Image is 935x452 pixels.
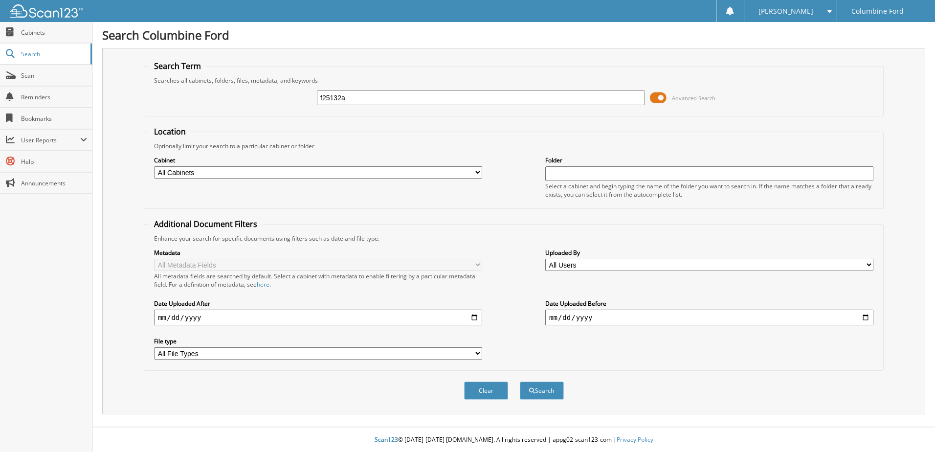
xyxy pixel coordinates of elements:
img: scan123-logo-white.svg [10,4,83,18]
span: Announcements [21,179,87,187]
div: Searches all cabinets, folders, files, metadata, and keywords [149,76,878,85]
span: Cabinets [21,28,87,37]
label: File type [154,337,482,345]
label: Folder [545,156,873,164]
span: Bookmarks [21,114,87,123]
span: Advanced Search [672,94,715,102]
label: Date Uploaded Before [545,299,873,308]
label: Metadata [154,249,482,257]
a: here [257,280,269,289]
span: Columbine Ford [851,8,904,14]
legend: Search Term [149,61,206,71]
span: User Reports [21,136,80,144]
div: Select a cabinet and begin typing the name of the folder you want to search in. If the name match... [545,182,873,199]
label: Uploaded By [545,249,873,257]
legend: Additional Document Filters [149,219,262,229]
span: [PERSON_NAME] [758,8,813,14]
span: Search [21,50,86,58]
div: Enhance your search for specific documents using filters such as date and file type. [149,234,878,243]
span: Scan123 [375,435,398,444]
a: Privacy Policy [617,435,653,444]
input: start [154,310,482,325]
h1: Search Columbine Ford [102,27,925,43]
input: end [545,310,873,325]
label: Date Uploaded After [154,299,482,308]
label: Cabinet [154,156,482,164]
button: Clear [464,382,508,400]
span: Reminders [21,93,87,101]
button: Search [520,382,564,400]
div: Optionally limit your search to a particular cabinet or folder [149,142,878,150]
legend: Location [149,126,191,137]
div: © [DATE]-[DATE] [DOMAIN_NAME]. All rights reserved | appg02-scan123-com | [92,428,935,452]
span: Help [21,158,87,166]
span: Scan [21,71,87,80]
div: All metadata fields are searched by default. Select a cabinet with metadata to enable filtering b... [154,272,482,289]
